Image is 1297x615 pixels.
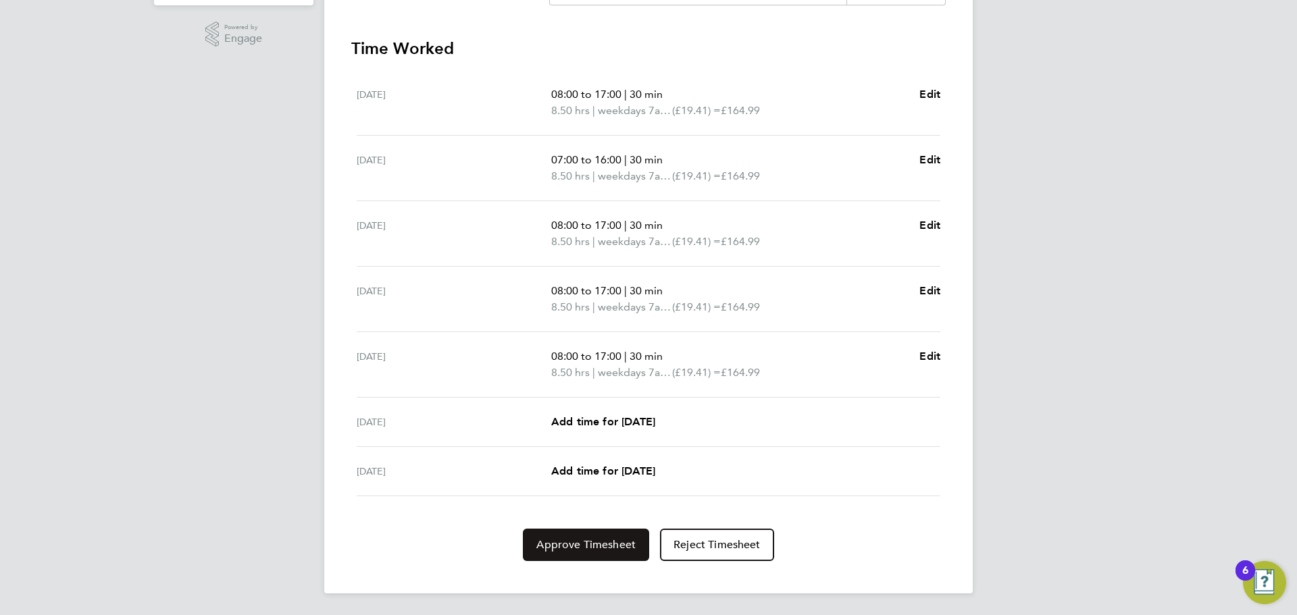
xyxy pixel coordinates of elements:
span: 07:00 to 16:00 [551,153,621,166]
span: 30 min [630,284,663,297]
span: (£19.41) = [672,104,721,117]
span: 8.50 hrs [551,366,590,379]
span: 08:00 to 17:00 [551,284,621,297]
div: 6 [1242,570,1248,588]
a: Add time for [DATE] [551,463,655,479]
span: | [592,235,595,248]
span: | [624,284,627,297]
a: Edit [919,217,940,234]
span: Powered by [224,22,262,33]
span: 30 min [630,219,663,232]
span: 30 min [630,88,663,101]
span: | [624,153,627,166]
span: Approve Timesheet [536,538,636,552]
span: Edit [919,350,940,363]
span: Add time for [DATE] [551,415,655,428]
div: [DATE] [357,152,551,184]
div: [DATE] [357,283,551,315]
a: Powered byEngage [205,22,263,47]
span: weekdays 7am-7pm [598,365,672,381]
h3: Time Worked [351,38,946,59]
div: [DATE] [357,414,551,430]
span: Edit [919,219,940,232]
span: 8.50 hrs [551,300,590,313]
span: weekdays 7am-7pm [598,103,672,119]
div: [DATE] [357,86,551,119]
span: Edit [919,88,940,101]
span: weekdays 7am-7pm [598,299,672,315]
div: [DATE] [357,348,551,381]
span: | [592,104,595,117]
span: (£19.41) = [672,235,721,248]
a: Edit [919,152,940,168]
span: 8.50 hrs [551,169,590,182]
div: [DATE] [357,217,551,250]
span: | [592,169,595,182]
span: | [592,300,595,313]
span: Reject Timesheet [673,538,761,552]
span: weekdays 7am-7pm [598,234,672,250]
span: 8.50 hrs [551,235,590,248]
span: £164.99 [721,300,760,313]
span: £164.99 [721,169,760,182]
span: Add time for [DATE] [551,464,655,477]
span: weekdays 7am-7pm [598,168,672,184]
span: 30 min [630,350,663,363]
button: Open Resource Center, 6 new notifications [1243,561,1286,604]
span: | [624,88,627,101]
span: 30 min [630,153,663,166]
a: Edit [919,283,940,299]
a: Edit [919,348,940,365]
span: £164.99 [721,366,760,379]
span: | [624,219,627,232]
span: | [592,366,595,379]
button: Reject Timesheet [660,529,774,561]
span: 08:00 to 17:00 [551,350,621,363]
a: Add time for [DATE] [551,414,655,430]
span: (£19.41) = [672,366,721,379]
span: 08:00 to 17:00 [551,88,621,101]
span: Engage [224,33,262,45]
span: £164.99 [721,104,760,117]
span: £164.99 [721,235,760,248]
a: Edit [919,86,940,103]
span: (£19.41) = [672,300,721,313]
span: 8.50 hrs [551,104,590,117]
span: | [624,350,627,363]
span: Edit [919,153,940,166]
span: 08:00 to 17:00 [551,219,621,232]
div: [DATE] [357,463,551,479]
span: Edit [919,284,940,297]
button: Approve Timesheet [523,529,649,561]
span: (£19.41) = [672,169,721,182]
